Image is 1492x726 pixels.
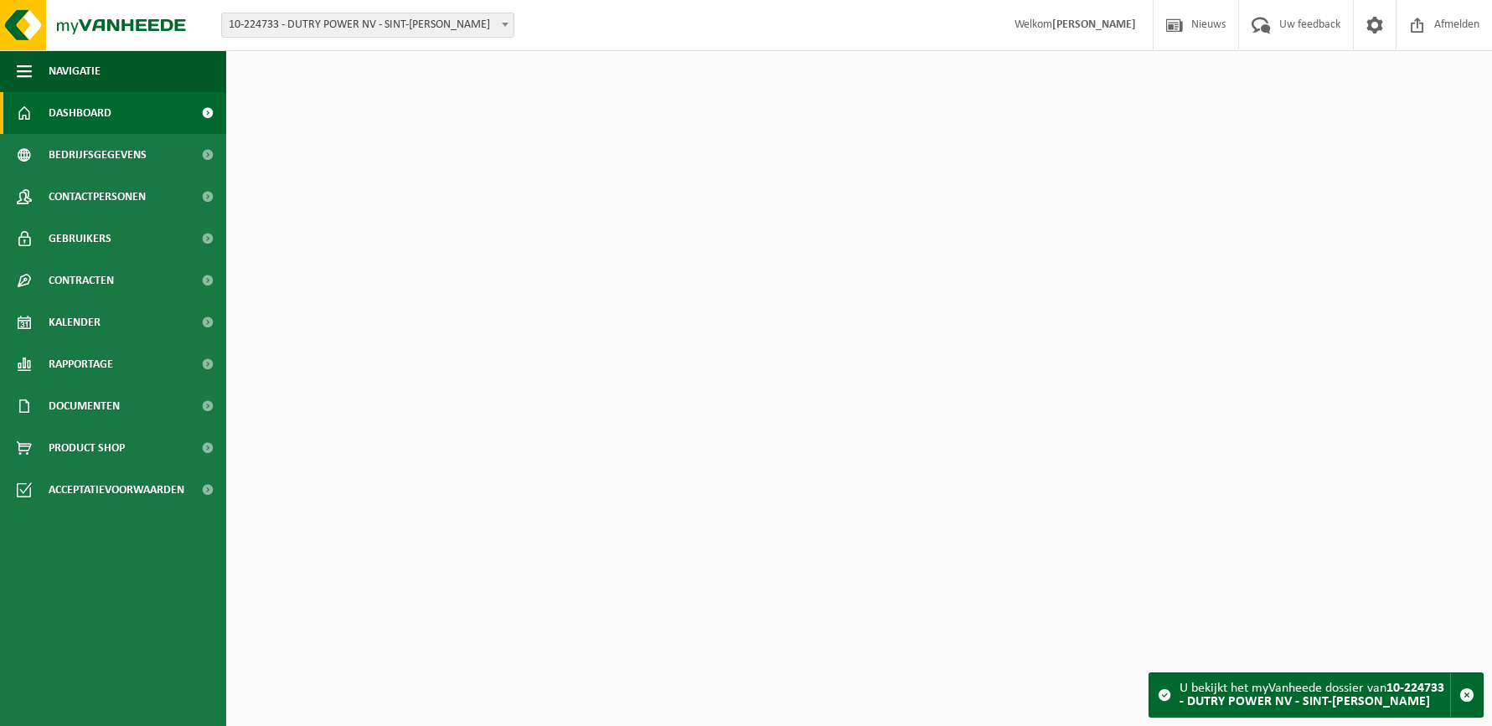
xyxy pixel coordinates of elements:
[49,343,113,385] span: Rapportage
[49,134,147,176] span: Bedrijfsgegevens
[1180,682,1444,708] strong: 10-224733 - DUTRY POWER NV - SINT-[PERSON_NAME]
[49,176,146,218] span: Contactpersonen
[49,218,111,260] span: Gebruikers
[49,50,101,92] span: Navigatie
[1052,18,1136,31] strong: [PERSON_NAME]
[8,689,280,726] iframe: chat widget
[221,13,514,38] span: 10-224733 - DUTRY POWER NV - SINT-PIETERS-LEEUW
[1180,673,1450,717] div: U bekijkt het myVanheede dossier van
[49,427,125,469] span: Product Shop
[49,385,120,427] span: Documenten
[49,469,184,511] span: Acceptatievoorwaarden
[49,301,101,343] span: Kalender
[222,13,514,37] span: 10-224733 - DUTRY POWER NV - SINT-PIETERS-LEEUW
[49,92,111,134] span: Dashboard
[49,260,114,301] span: Contracten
